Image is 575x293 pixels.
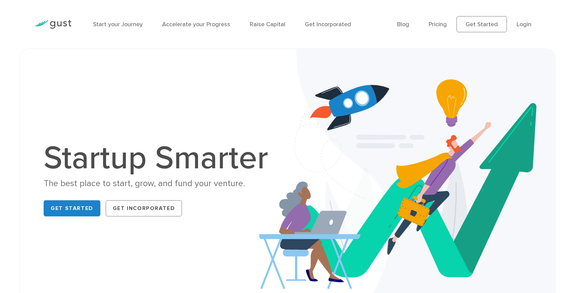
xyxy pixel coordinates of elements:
[106,200,182,216] a: Get Incorporated
[305,21,351,28] a: Get Incorporated
[429,21,447,28] a: Pricing
[44,200,100,216] a: Get Started
[34,20,71,29] img: Gust Logo
[250,21,285,28] a: Raise Capital
[93,21,143,28] a: Start your Journey
[457,16,507,32] a: Get Started
[517,21,531,28] a: Login
[44,142,275,174] h1: Startup Smarter
[44,178,275,190] div: The best place to start, grow, and fund your venture.
[397,21,409,28] a: Blog
[162,21,230,28] a: Accelerate your Progress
